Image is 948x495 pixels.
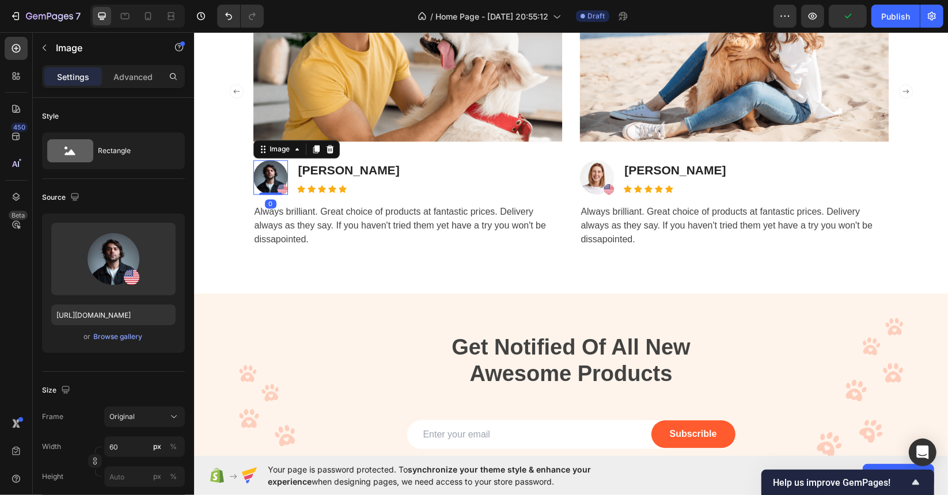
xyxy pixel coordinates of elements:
[56,41,154,55] p: Image
[773,475,923,489] button: Show survey - Help us improve GemPages!
[387,173,694,214] p: Always brilliant. Great choice of products at fantastic prices. Delivery always as they say. If y...
[71,167,82,176] div: 0
[150,470,164,483] button: %
[431,129,532,147] p: [PERSON_NAME]
[153,441,161,452] div: px
[430,10,433,22] span: /
[104,129,206,147] p: [PERSON_NAME]
[42,190,82,205] div: Source
[166,440,180,454] button: px
[74,112,98,122] div: Image
[42,111,59,121] div: Style
[863,464,934,487] button: Allow access
[94,332,143,342] div: Browse gallery
[217,5,264,28] div: Undo/Redo
[42,383,73,398] div: Size
[98,138,168,164] div: Rectangle
[476,395,523,409] div: Subscrible
[268,464,591,486] span: synchronize your theme style & enhance your experience
[93,331,143,342] button: Browse gallery
[703,50,721,68] button: Carousel Next Arrow
[60,173,367,214] p: Always brilliant. Great choice of products at fantastic prices. Delivery always as they say. If y...
[88,233,140,285] img: preview-image
[213,388,457,417] input: Enter your email
[909,439,936,466] div: Open Intercom Messenger
[268,463,636,488] span: Your page is password protected. To when designing pages, we need access to your store password.
[5,5,86,28] button: 7
[84,330,91,344] span: or
[109,412,135,422] span: Original
[170,441,177,452] div: %
[457,388,541,416] button: Subscrible
[75,9,81,23] p: 7
[881,10,910,22] div: Publish
[113,71,153,83] p: Advanced
[773,477,909,488] span: Help us improve GemPages!
[153,471,161,482] div: px
[104,466,185,487] input: px%
[435,10,548,22] span: Home Page - [DATE] 20:55:12
[150,440,164,454] button: %
[51,304,176,325] input: https://example.com/image.jpg
[11,123,28,132] div: 450
[57,71,89,83] p: Settings
[587,11,605,21] span: Draft
[59,128,94,162] img: Alt Image
[104,406,185,427] button: Original
[42,412,63,422] label: Frame
[42,441,61,452] label: Width
[42,471,63,482] label: Height
[194,32,948,456] iframe: Design area
[871,5,920,28] button: Publish
[386,128,420,162] img: Alt Image
[9,211,28,220] div: Beta
[170,471,177,482] div: %
[166,470,180,483] button: px
[214,302,540,355] p: Get Notified Of All New Awesome Products
[104,436,185,457] input: px%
